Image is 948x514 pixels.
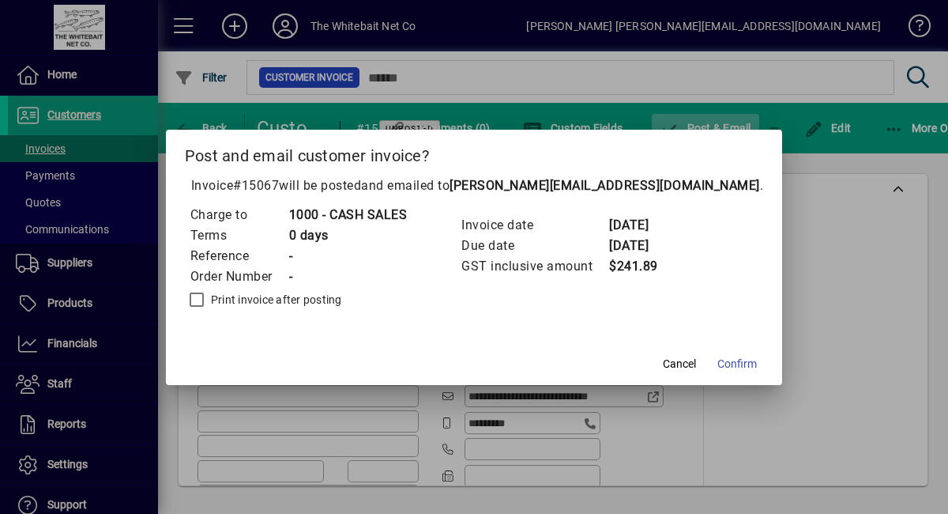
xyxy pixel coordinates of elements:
[190,246,288,266] td: Reference
[288,266,408,287] td: -
[190,205,288,225] td: Charge to
[461,236,608,256] td: Due date
[185,176,764,195] p: Invoice will be posted .
[361,178,760,193] span: and emailed to
[608,256,671,277] td: $241.89
[461,256,608,277] td: GST inclusive amount
[233,178,279,193] span: #15067
[288,225,408,246] td: 0 days
[288,205,408,225] td: 1000 - CASH SALES
[190,225,288,246] td: Terms
[608,236,671,256] td: [DATE]
[654,350,705,379] button: Cancel
[450,178,760,193] b: [PERSON_NAME][EMAIL_ADDRESS][DOMAIN_NAME]
[608,215,671,236] td: [DATE]
[208,292,342,308] label: Print invoice after posting
[166,130,783,176] h2: Post and email customer invoice?
[711,350,763,379] button: Confirm
[663,356,696,372] span: Cancel
[288,246,408,266] td: -
[461,215,608,236] td: Invoice date
[190,266,288,287] td: Order Number
[717,356,757,372] span: Confirm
